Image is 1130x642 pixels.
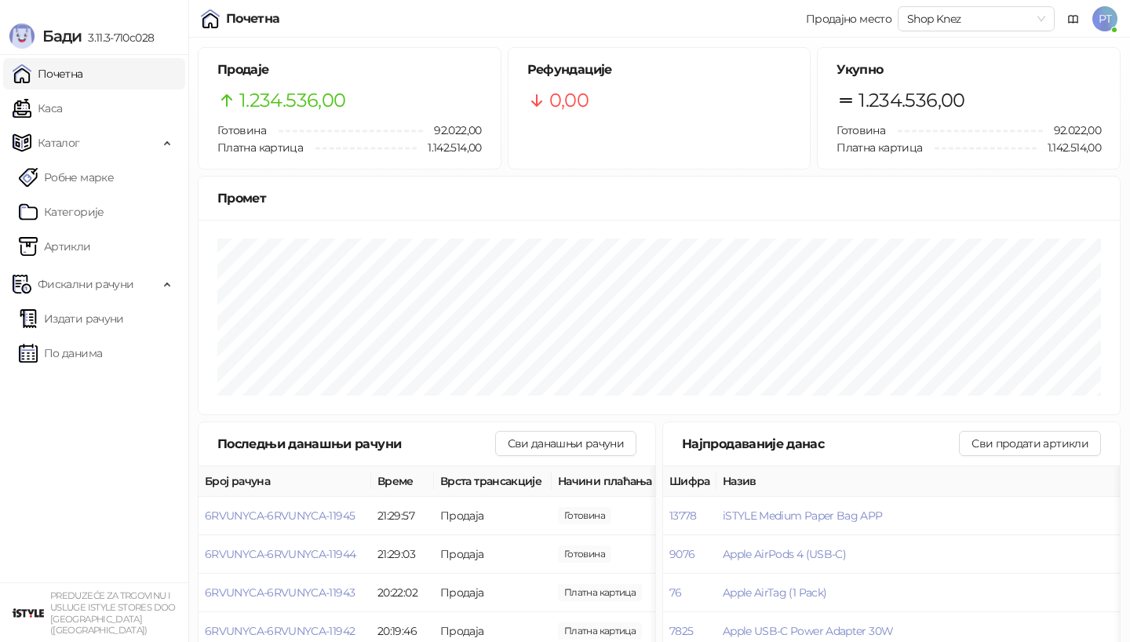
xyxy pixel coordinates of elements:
[723,547,846,561] button: Apple AirPods 4 (USB-C)
[907,7,1045,31] span: Shop Knez
[558,545,611,563] span: 8.901,00
[837,140,922,155] span: Платна картица
[1043,122,1101,139] span: 92.022,00
[434,535,552,574] td: Продаја
[239,86,345,115] span: 1.234.536,00
[434,497,552,535] td: Продаја
[837,123,885,137] span: Готовина
[371,466,434,497] th: Време
[669,624,693,638] button: 7825
[723,509,883,523] button: iSTYLE Medium Paper Bag APP
[1037,139,1101,156] span: 1.142.514,00
[858,86,964,115] span: 1.234.536,00
[13,58,83,89] a: Почетна
[371,574,434,612] td: 20:22:02
[549,86,589,115] span: 0,00
[434,574,552,612] td: Продаја
[723,624,893,638] button: Apple USB-C Power Adapter 30W
[199,466,371,497] th: Број рачуна
[217,60,482,79] h5: Продаје
[42,27,82,46] span: Бади
[205,509,355,523] button: 6RVUNYCA-6RVUNYCA-11945
[19,162,114,193] a: Робне марке
[371,497,434,535] td: 21:29:57
[205,624,355,638] button: 6RVUNYCA-6RVUNYCA-11942
[19,303,124,334] a: Издати рачуни
[669,585,682,600] button: 76
[13,597,44,629] img: 64x64-companyLogo-77b92cf4-9946-4f36-9751-bf7bb5fd2c7d.png
[558,622,642,640] span: 14.199,00
[552,466,709,497] th: Начини плаћања
[669,547,694,561] button: 9076
[663,466,716,497] th: Шифра
[417,139,481,156] span: 1.142.514,00
[217,123,266,137] span: Готовина
[495,431,636,456] button: Сви данашњи рачуни
[723,585,827,600] button: Apple AirTag (1 Pack)
[50,590,176,636] small: PREDUZEĆE ZA TRGOVINU I USLUGE ISTYLE STORES DOO [GEOGRAPHIC_DATA] ([GEOGRAPHIC_DATA])
[217,188,1101,208] div: Промет
[217,140,303,155] span: Платна картица
[423,122,481,139] span: 92.022,00
[19,196,104,228] a: Категорије
[527,60,792,79] h5: Рефундације
[19,231,91,262] a: ArtikliАртикли
[38,127,80,159] span: Каталог
[13,93,62,124] a: Каса
[371,535,434,574] td: 21:29:03
[205,547,355,561] button: 6RVUNYCA-6RVUNYCA-11944
[669,509,697,523] button: 13778
[9,24,35,49] img: Logo
[38,268,133,300] span: Фискални рачуни
[1061,6,1086,31] a: Документација
[19,337,102,369] a: По данима
[82,31,154,45] span: 3.11.3-710c028
[1092,6,1117,31] span: PT
[837,60,1101,79] h5: Укупно
[682,434,959,454] div: Најпродаваније данас
[217,434,495,454] div: Последњи данашњи рачуни
[806,13,891,24] div: Продајно место
[959,431,1101,456] button: Сви продати артикли
[558,584,642,601] span: 22.900,00
[205,585,355,600] button: 6RVUNYCA-6RVUNYCA-11943
[434,466,552,497] th: Врста трансакције
[226,13,280,25] div: Почетна
[558,507,611,524] span: 150,00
